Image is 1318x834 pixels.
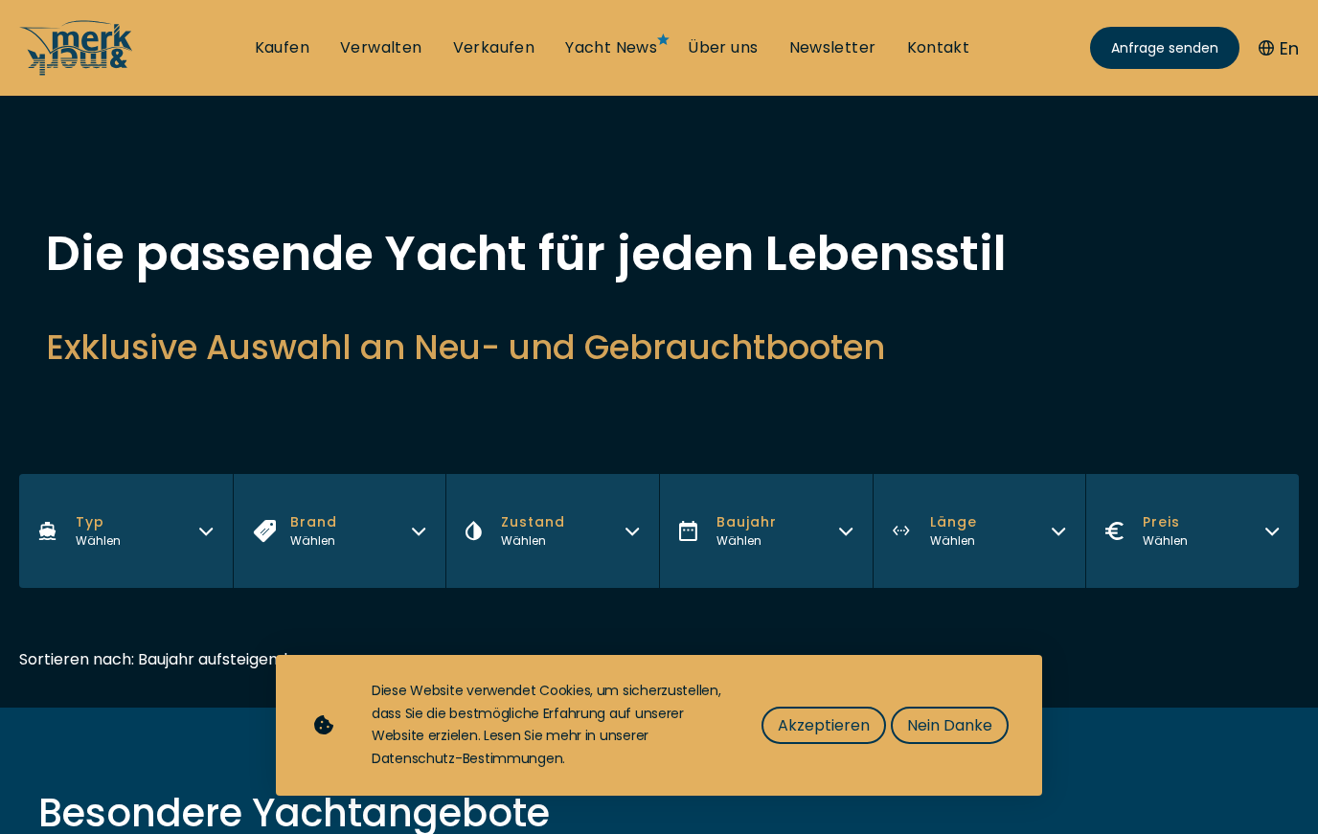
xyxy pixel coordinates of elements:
[1143,512,1188,532] span: Preis
[891,707,1009,744] button: Nein Danke
[19,474,233,588] button: TypWählen
[1085,474,1299,588] button: PreisWählen
[255,37,309,58] a: Kaufen
[501,512,565,532] span: Zustand
[1259,35,1299,61] button: En
[1090,27,1239,69] a: Anfrage senden
[688,37,758,58] a: Über uns
[659,474,873,588] button: BaujahrWählen
[19,647,287,671] div: Sortieren nach: Baujahr aufsteigend
[565,37,657,58] a: Yacht News
[453,37,535,58] a: Verkaufen
[46,230,1272,278] h1: Die passende Yacht für jeden Lebensstil
[290,532,337,550] div: Wählen
[761,707,886,744] button: Akzeptieren
[340,37,422,58] a: Verwalten
[76,512,121,532] span: Typ
[1111,38,1218,58] span: Anfrage senden
[907,37,970,58] a: Kontakt
[873,474,1086,588] button: LängeWählen
[501,532,565,550] div: Wählen
[445,474,659,588] button: ZustandWählen
[930,512,977,532] span: Länge
[372,749,562,768] a: Datenschutz-Bestimmungen
[233,474,446,588] button: BrandWählen
[716,532,777,550] div: Wählen
[716,512,777,532] span: Baujahr
[76,532,121,550] div: Wählen
[290,512,337,532] span: Brand
[930,532,977,550] div: Wählen
[1143,532,1188,550] div: Wählen
[372,680,723,771] div: Diese Website verwendet Cookies, um sicherzustellen, dass Sie die bestmögliche Erfahrung auf unse...
[789,37,876,58] a: Newsletter
[778,713,870,737] span: Akzeptieren
[907,713,992,737] span: Nein Danke
[46,324,1272,371] h2: Exklusive Auswahl an Neu- und Gebrauchtbooten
